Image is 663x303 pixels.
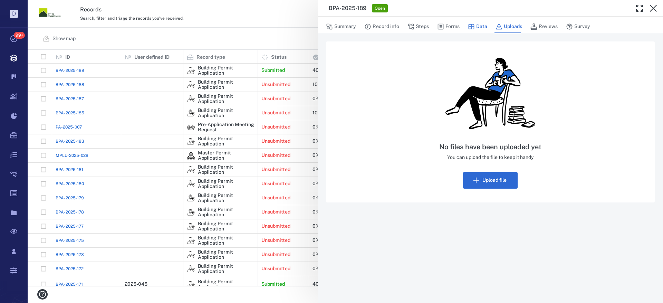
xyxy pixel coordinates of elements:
span: 99+ [14,32,25,39]
button: Survey [566,20,590,33]
p: D [10,10,18,18]
span: Open [373,6,386,11]
button: Upload file [463,172,518,189]
button: Data [468,20,487,33]
span: Help [16,5,30,11]
p: You can upload the file to keep it handy [439,154,541,161]
button: Steps [407,20,429,33]
button: Toggle Fullscreen [633,1,646,15]
button: Uploads [496,20,522,33]
button: Summary [326,20,356,33]
h5: No files have been uploaded yet [439,143,541,151]
h3: BPA-2025-189 [329,4,366,12]
button: Reviews [530,20,558,33]
button: Close [646,1,660,15]
button: Record info [364,20,399,33]
button: Forms [437,20,460,33]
